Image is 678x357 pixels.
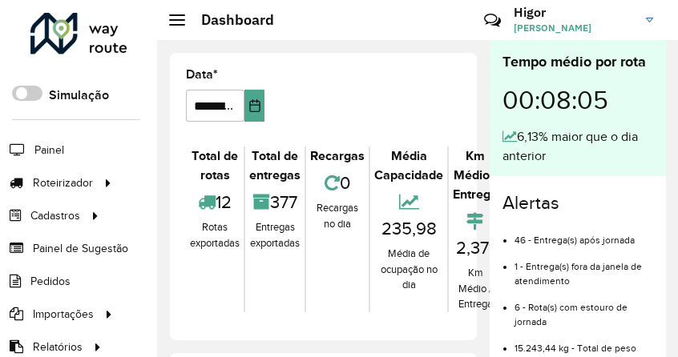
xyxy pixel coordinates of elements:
[515,288,653,329] li: 6 - Rota(s) com estouro de jornada
[310,200,365,231] div: Recargas no dia
[249,219,301,251] div: Entregas exportadas
[249,146,301,185] div: Total de entregas
[502,127,653,166] div: 6,13% maior que o dia anterior
[453,146,498,204] div: Km Médio / Entrega
[374,146,443,185] div: Média Capacidade
[190,219,240,251] div: Rotas exportadas
[514,21,634,35] span: [PERSON_NAME]
[502,51,653,73] div: Tempo médio por rota
[514,5,634,20] h3: Higor
[310,166,365,200] div: 0
[49,86,109,105] label: Simulação
[310,146,365,166] div: Recargas
[374,246,443,293] div: Média de ocupação no dia
[453,265,498,312] div: Km Médio / Entrega
[190,146,240,185] div: Total de rotas
[30,207,80,224] span: Cadastros
[515,221,653,247] li: 46 - Entrega(s) após jornada
[515,247,653,288] li: 1 - Entrega(s) fora da janela de atendimento
[33,306,94,323] span: Importações
[186,65,218,84] label: Data
[33,240,128,257] span: Painel de Sugestão
[33,174,93,191] span: Roteirizador
[185,11,274,29] h2: Dashboard
[502,73,653,127] div: 00:08:05
[30,273,71,290] span: Pedidos
[502,192,653,215] h4: Alertas
[374,185,443,246] div: 235,98
[33,339,83,355] span: Relatórios
[249,185,301,219] div: 377
[190,185,240,219] div: 12
[34,142,64,158] span: Painel
[453,204,498,265] div: 2,371
[475,3,510,38] a: Contato Rápido
[244,90,264,122] button: Choose Date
